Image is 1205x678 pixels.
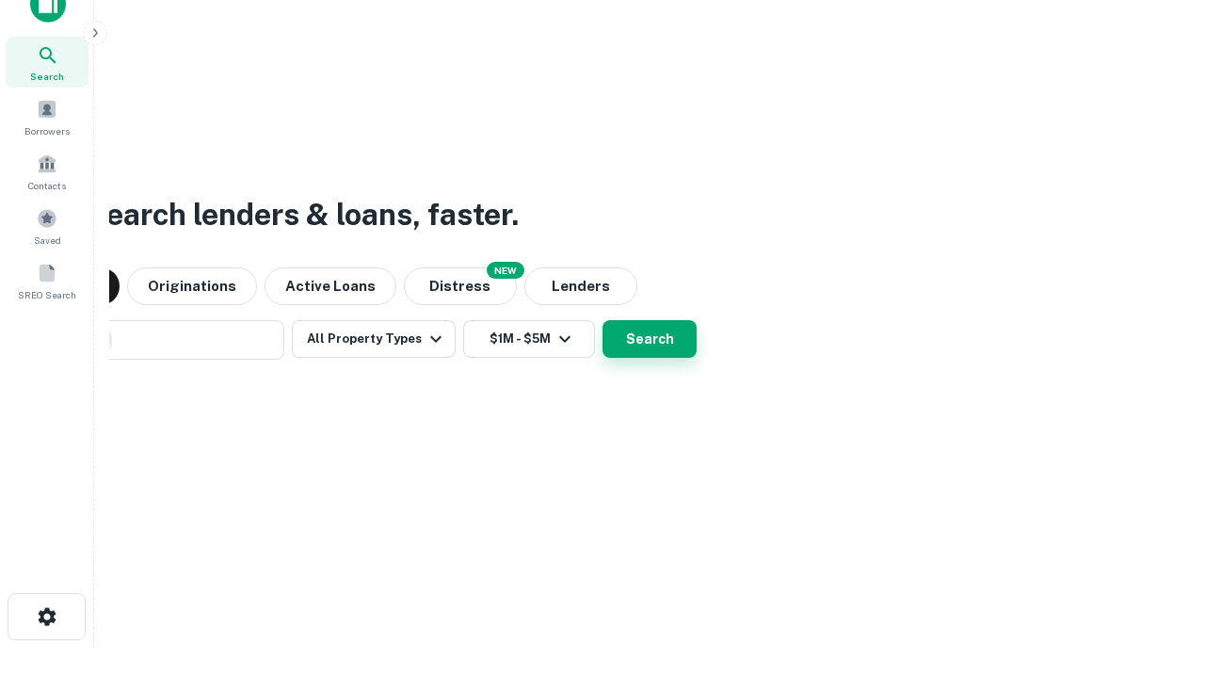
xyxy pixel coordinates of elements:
button: Active Loans [265,267,396,305]
span: Borrowers [24,123,70,138]
a: SREO Search [6,255,88,306]
span: SREO Search [18,287,76,302]
a: Search [6,37,88,88]
iframe: Chat Widget [1111,527,1205,618]
span: Contacts [28,178,66,193]
span: Saved [34,233,61,248]
button: Originations [127,267,257,305]
a: Contacts [6,146,88,197]
div: NEW [487,262,524,279]
button: Search distressed loans with lien and other non-mortgage details. [404,267,517,305]
button: All Property Types [292,320,456,358]
a: Borrowers [6,91,88,142]
button: Lenders [524,267,637,305]
button: Search [602,320,697,358]
button: $1M - $5M [463,320,595,358]
a: Saved [6,201,88,251]
span: Search [30,69,64,84]
h3: Search lenders & loans, faster. [86,192,519,237]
